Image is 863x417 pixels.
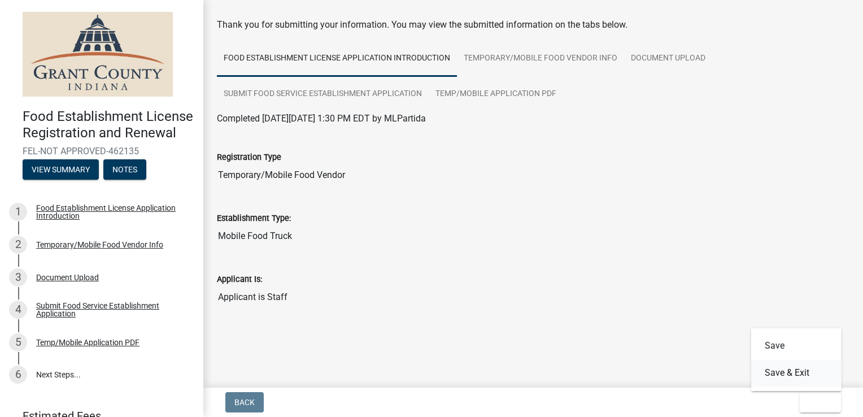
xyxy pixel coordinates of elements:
[36,204,185,220] div: Food Establishment License Application Introduction
[217,76,429,112] a: Submit Food Service Establishment Application
[225,392,264,412] button: Back
[103,159,146,180] button: Notes
[103,166,146,175] wm-modal-confirm: Notes
[217,113,426,124] span: Completed [DATE][DATE] 1:30 PM EDT by MLPartida
[429,76,563,112] a: Temp/Mobile Application PDF
[23,108,194,141] h4: Food Establishment License Registration and Renewal
[9,268,27,286] div: 3
[9,236,27,254] div: 2
[457,41,624,77] a: Temporary/Mobile Food Vendor Info
[217,154,281,162] label: Registration Type
[9,333,27,351] div: 5
[36,302,185,318] div: Submit Food Service Establishment Application
[36,273,99,281] div: Document Upload
[809,398,825,407] span: Exit
[9,366,27,384] div: 6
[217,276,262,284] label: Applicant Is:
[234,398,255,407] span: Back
[624,41,712,77] a: Document Upload
[751,359,842,386] button: Save & Exit
[751,328,842,391] div: Exit
[800,392,841,412] button: Exit
[9,301,27,319] div: 4
[217,41,457,77] a: Food Establishment License Application Introduction
[23,166,99,175] wm-modal-confirm: Summary
[751,332,842,359] button: Save
[23,12,173,97] img: Grant County, Indiana
[23,159,99,180] button: View Summary
[217,18,849,32] div: Thank you for submitting your information. You may view the submitted information on the tabs below.
[36,338,140,346] div: Temp/Mobile Application PDF
[36,241,163,249] div: Temporary/Mobile Food Vendor Info
[9,203,27,221] div: 1
[217,215,291,223] label: Establishment Type:
[23,146,181,157] span: FEL-NOT APPROVED-462135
